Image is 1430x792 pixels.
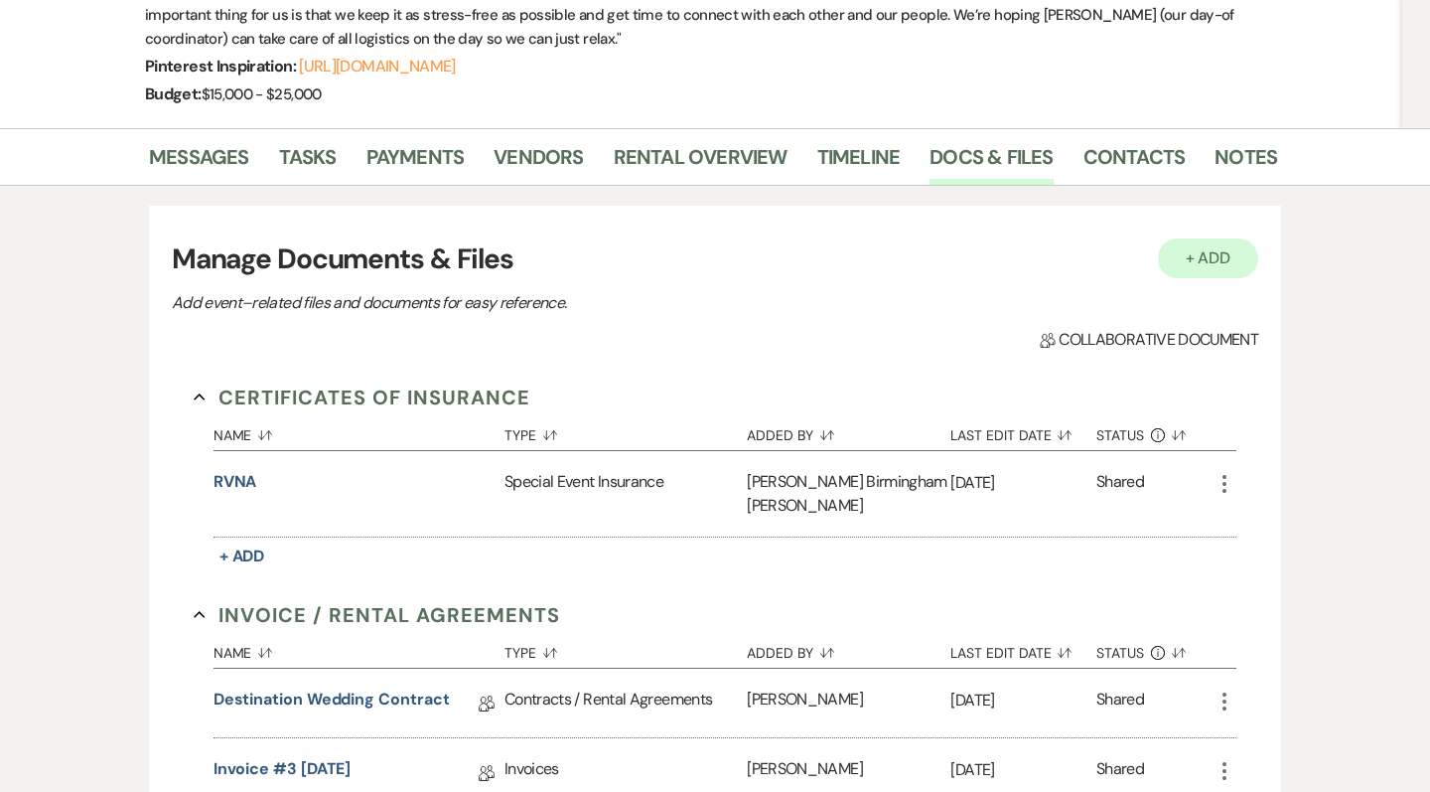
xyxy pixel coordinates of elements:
[194,383,530,412] button: Certificates of Insurance
[299,56,455,77] a: [URL][DOMAIN_NAME]
[279,141,337,185] a: Tasks
[747,451,950,537] div: [PERSON_NAME] Birmingham [PERSON_NAME]
[214,470,257,494] button: RVNA
[214,688,450,718] a: Destination Wedding Contract
[366,141,465,185] a: Payments
[494,141,583,185] a: Vendors
[504,451,747,537] div: Special Event Insurance
[747,630,950,668] button: Added By
[1096,630,1213,668] button: Status
[1096,646,1144,660] span: Status
[950,688,1096,713] p: [DATE]
[1096,412,1213,450] button: Status
[817,141,901,185] a: Timeline
[172,290,867,316] p: Add event–related files and documents for easy reference.
[504,630,747,668] button: Type
[504,669,747,737] div: Contracts / Rental Agreements
[214,412,504,450] button: Name
[504,412,747,450] button: Type
[1040,328,1258,352] span: Collaborative document
[950,630,1096,668] button: Last Edit Date
[1096,688,1144,718] div: Shared
[1096,757,1144,788] div: Shared
[214,630,504,668] button: Name
[950,470,1096,496] p: [DATE]
[747,412,950,450] button: Added By
[929,141,1053,185] a: Docs & Files
[1158,238,1259,278] button: + Add
[214,757,352,788] a: Invoice #3 [DATE]
[145,56,299,77] span: Pinterest Inspiration:
[172,238,1258,280] h3: Manage Documents & Files
[194,600,560,630] button: Invoice / Rental Agreements
[149,141,249,185] a: Messages
[145,83,202,104] span: Budget:
[1083,141,1186,185] a: Contacts
[950,412,1096,450] button: Last Edit Date
[1096,470,1144,518] div: Shared
[950,757,1096,783] p: [DATE]
[614,141,787,185] a: Rental Overview
[747,669,950,737] div: [PERSON_NAME]
[219,546,265,566] span: + Add
[202,84,322,104] span: $15,000 - $25,000
[214,543,271,570] button: + Add
[1215,141,1277,185] a: Notes
[1096,428,1144,442] span: Status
